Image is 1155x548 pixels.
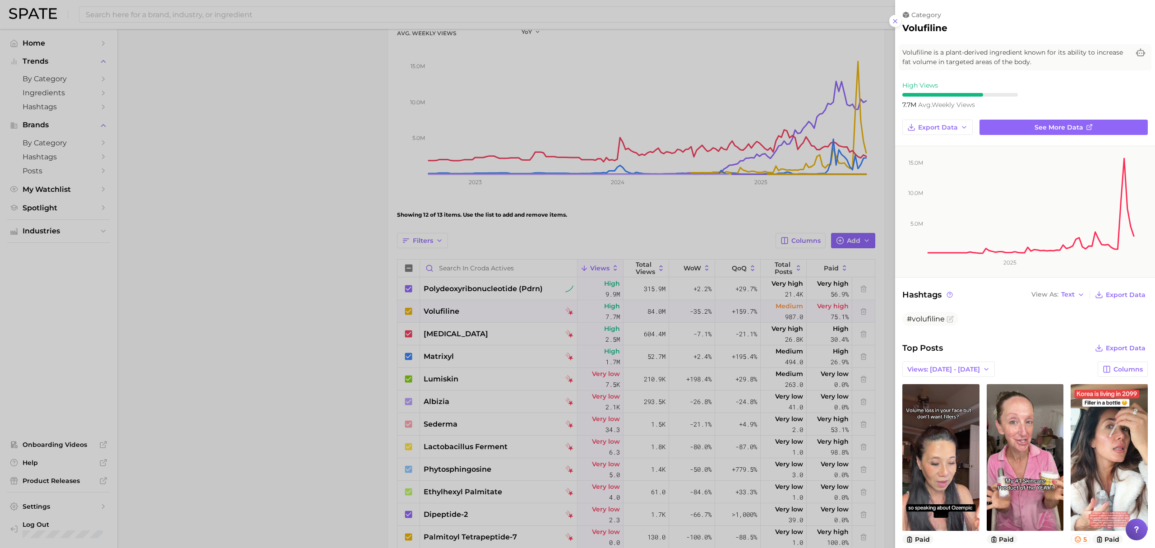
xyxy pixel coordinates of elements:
span: Export Data [918,124,958,131]
tspan: 5.0m [910,220,923,227]
button: paid [1092,534,1123,544]
div: High Views [902,81,1018,89]
span: 7.7m [902,101,918,109]
span: Text [1061,292,1075,297]
span: See more data [1035,124,1083,131]
button: Export Data [1093,288,1148,301]
tspan: 15.0m [909,159,923,166]
abbr: average [918,101,932,109]
span: View As [1031,292,1058,297]
div: 7 / 10 [902,93,1018,97]
span: Volufiline is a plant-derived ingredient known for its ability to increase fat volume in targeted... [902,48,1130,67]
span: category [911,11,941,19]
span: Hashtags [902,288,954,301]
span: weekly views [918,101,975,109]
button: Views: [DATE] - [DATE] [902,362,995,377]
button: paid [987,534,1018,544]
span: Top Posts [902,342,943,354]
button: paid [902,534,933,544]
span: Export Data [1106,291,1146,299]
span: #volufiline [907,315,945,323]
span: Export Data [1106,344,1146,352]
span: Views: [DATE] - [DATE] [907,366,980,373]
h2: volufiline [902,23,947,33]
tspan: 10.0m [908,190,923,196]
a: See more data [979,120,1148,135]
button: Columns [1098,362,1148,377]
button: 5 [1071,534,1090,544]
button: View AsText [1029,289,1087,301]
button: Flag as miscategorized or irrelevant [947,316,954,323]
tspan: 2025 [1003,259,1016,266]
button: Export Data [902,120,973,135]
span: Columns [1113,366,1143,373]
button: Export Data [1093,342,1148,354]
